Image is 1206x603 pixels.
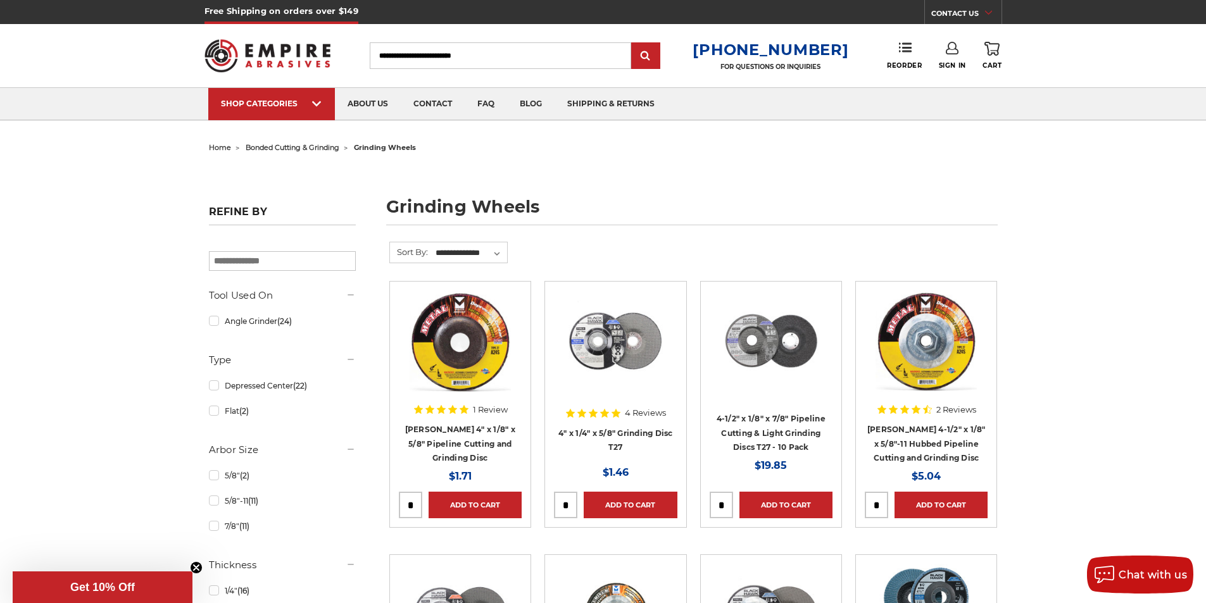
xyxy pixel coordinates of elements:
[429,492,522,518] a: Add to Cart
[584,492,677,518] a: Add to Cart
[390,242,428,261] label: Sort By:
[473,406,508,414] span: 1 Review
[1119,569,1187,581] span: Chat with us
[693,40,848,59] a: [PHONE_NUMBER]
[335,88,401,120] a: about us
[710,290,832,413] a: View of Black Hawk's 4 1/2 inch T27 pipeline disc, showing both front and back of the grinding wh...
[293,381,307,390] span: (22)
[190,561,203,574] button: Close teaser
[386,198,998,225] h1: grinding wheels
[717,414,826,452] a: 4-1/2" x 1/8" x 7/8" Pipeline Cutting & Light Grinding Discs T27 - 10 Pack
[1087,556,1193,594] button: Chat with us
[405,425,515,463] a: [PERSON_NAME] 4" x 1/8" x 5/8" Pipeline Cutting and Grinding Disc
[248,496,258,506] span: (11)
[221,99,322,108] div: SHOP CATEGORIES
[209,288,356,303] h5: Tool Used On
[739,492,832,518] a: Add to Cart
[895,492,988,518] a: Add to Cart
[983,61,1002,70] span: Cart
[204,31,331,80] img: Empire Abrasives
[209,464,356,487] a: 5/8"
[449,470,472,482] span: $1.71
[912,470,941,482] span: $5.04
[240,471,249,480] span: (2)
[633,44,658,69] input: Submit
[239,406,249,416] span: (2)
[209,400,356,422] a: Flat
[625,409,666,417] span: 4 Reviews
[209,580,356,602] a: 1/4"
[931,6,1002,24] a: CONTACT US
[70,581,135,594] span: Get 10% Off
[277,316,292,326] span: (24)
[887,42,922,69] a: Reorder
[876,290,977,392] img: Mercer 4-1/2" x 1/8" x 5/8"-11 Hubbed Cutting and Light Grinding Wheel
[555,88,667,120] a: shipping & returns
[209,310,356,332] a: Angle Grinder
[399,290,522,413] a: Mercer 4" x 1/8" x 5/8 Cutting and Light Grinding Wheel
[720,290,822,392] img: View of Black Hawk's 4 1/2 inch T27 pipeline disc, showing both front and back of the grinding wh...
[209,515,356,537] a: 7/8"
[13,571,192,603] div: Get 10% OffClose teaser
[434,244,507,263] select: Sort By:
[209,143,231,152] a: home
[865,290,988,413] a: Mercer 4-1/2" x 1/8" x 5/8"-11 Hubbed Cutting and Light Grinding Wheel
[410,290,511,392] img: Mercer 4" x 1/8" x 5/8 Cutting and Light Grinding Wheel
[755,459,787,471] span: $19.85
[209,490,356,512] a: 5/8"-11
[465,88,507,120] a: faq
[209,375,356,397] a: Depressed Center
[565,290,666,392] img: 4 inch BHA grinding wheels
[936,406,976,414] span: 2 Reviews
[939,61,966,70] span: Sign In
[209,352,356,368] h5: Type
[209,557,356,573] h5: Thickness
[246,143,339,152] a: bonded cutting & grinding
[867,425,986,463] a: [PERSON_NAME] 4-1/2" x 1/8" x 5/8"-11 Hubbed Pipeline Cutting and Grinding Disc
[887,61,922,70] span: Reorder
[401,88,465,120] a: contact
[507,88,555,120] a: blog
[554,290,677,413] a: 4 inch BHA grinding wheels
[209,442,356,457] h5: Arbor Size
[558,428,673,452] a: 4" x 1/4" x 5/8" Grinding Disc T27
[209,206,356,225] h5: Refine by
[354,143,416,152] span: grinding wheels
[237,586,249,595] span: (16)
[603,466,629,478] span: $1.46
[693,63,848,71] p: FOR QUESTIONS OR INQUIRIES
[239,521,249,531] span: (11)
[983,42,1002,70] a: Cart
